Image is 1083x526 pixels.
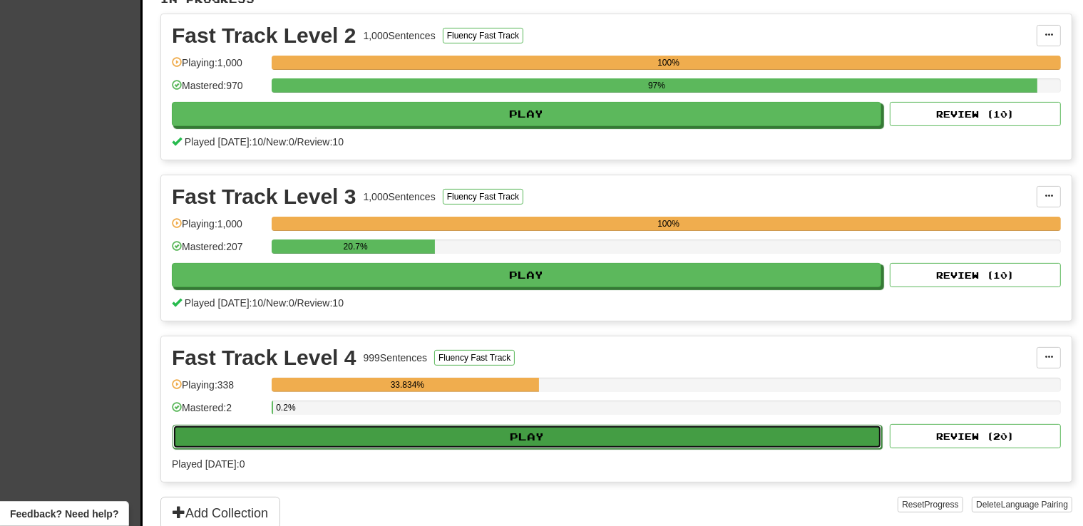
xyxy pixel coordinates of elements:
span: Played [DATE]: 10 [185,136,263,148]
div: Fast Track Level 3 [172,186,356,207]
div: 100% [276,56,1061,70]
span: Progress [925,500,959,510]
span: Played [DATE]: 0 [172,458,245,470]
div: Playing: 338 [172,378,265,401]
span: Played [DATE]: 10 [185,297,263,309]
button: Review (10) [890,102,1061,126]
button: Fluency Fast Track [443,28,523,43]
span: Open feedback widget [10,507,118,521]
button: Fluency Fast Track [434,350,515,366]
button: Fluency Fast Track [443,189,523,205]
button: Review (10) [890,263,1061,287]
span: / [294,136,297,148]
div: 100% [276,217,1061,231]
span: / [263,136,266,148]
span: Review: 10 [297,297,344,309]
div: Mastered: 2 [172,401,265,424]
button: ResetProgress [898,497,963,512]
span: New: 0 [266,297,294,309]
div: Fast Track Level 2 [172,25,356,46]
div: 20.7% [276,239,435,254]
div: Playing: 1,000 [172,217,265,240]
span: New: 0 [266,136,294,148]
div: Mastered: 207 [172,239,265,263]
div: 999 Sentences [364,351,428,365]
span: Language Pairing [1001,500,1068,510]
div: Fast Track Level 4 [172,347,356,368]
button: Play [172,263,881,287]
div: Playing: 1,000 [172,56,265,79]
span: / [263,297,266,309]
div: 97% [276,78,1037,93]
button: Play [172,102,881,126]
button: DeleteLanguage Pairing [972,497,1072,512]
div: 1,000 Sentences [364,190,436,204]
div: 1,000 Sentences [364,29,436,43]
button: Play [173,425,882,449]
div: Mastered: 970 [172,78,265,102]
span: / [294,297,297,309]
button: Review (20) [890,424,1061,448]
div: 33.834% [276,378,538,392]
span: Review: 10 [297,136,344,148]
